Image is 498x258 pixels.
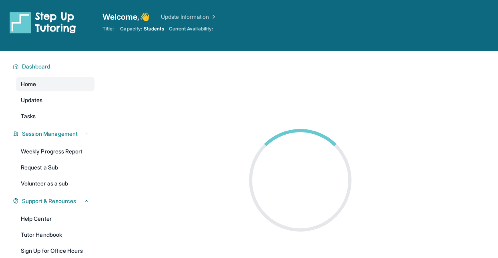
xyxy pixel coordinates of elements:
span: Tasks [21,112,36,120]
button: Dashboard [19,62,90,71]
a: Request a Sub [16,160,94,175]
a: Home [16,77,94,91]
span: Capacity: [120,26,142,32]
span: Welcome, 👋 [102,11,150,22]
a: Updates [16,93,94,107]
a: Sign Up for Office Hours [16,244,94,258]
a: Volunteer as a sub [16,176,94,191]
span: Current Availability: [169,26,213,32]
span: Session Management [22,130,78,138]
a: Weekly Progress Report [16,144,94,159]
img: logo [10,11,76,34]
button: Support & Resources [19,197,90,205]
a: Tutor Handbook [16,228,94,242]
img: Chevron Right [209,13,217,21]
span: Dashboard [22,62,50,71]
a: Help Center [16,212,94,226]
button: Session Management [19,130,90,138]
span: Title: [102,26,114,32]
a: Update Information [161,13,217,21]
span: Updates [21,96,43,104]
span: Support & Resources [22,197,76,205]
a: Tasks [16,109,94,123]
span: Home [21,80,36,88]
span: Students [144,26,164,32]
